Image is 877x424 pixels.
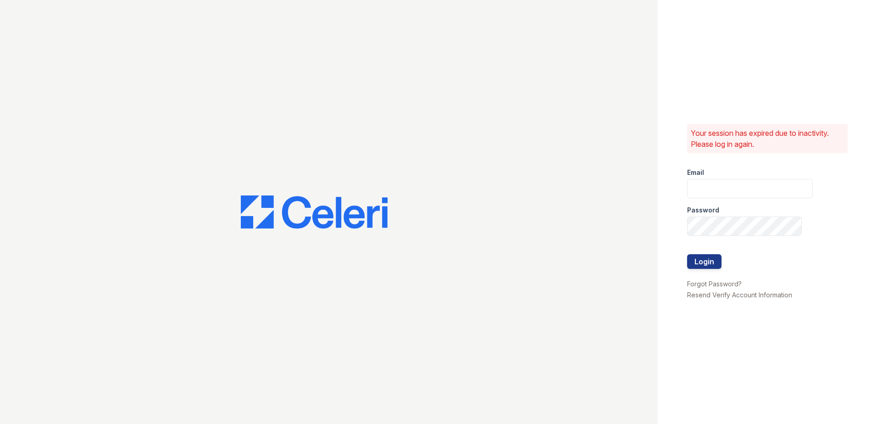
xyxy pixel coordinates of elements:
[687,206,719,215] label: Password
[687,168,704,177] label: Email
[241,195,388,229] img: CE_Logo_Blue-a8612792a0a2168367f1c8372b55b34899dd931a85d93a1a3d3e32e68fde9ad4.png
[687,291,792,299] a: Resend Verify Account Information
[691,128,844,150] p: Your session has expired due to inactivity. Please log in again.
[687,280,742,288] a: Forgot Password?
[687,254,722,269] button: Login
